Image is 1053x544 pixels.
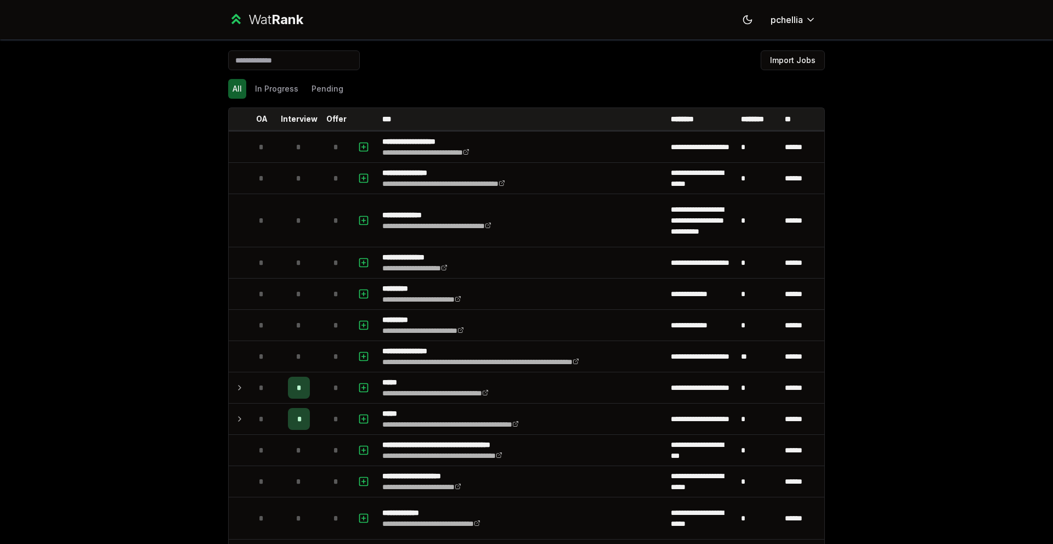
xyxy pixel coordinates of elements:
[251,79,303,99] button: In Progress
[761,50,825,70] button: Import Jobs
[762,10,825,30] button: pchellia
[326,114,347,124] p: Offer
[228,79,246,99] button: All
[307,79,348,99] button: Pending
[281,114,318,124] p: Interview
[228,11,303,29] a: WatRank
[271,12,303,27] span: Rank
[256,114,268,124] p: OA
[248,11,303,29] div: Wat
[771,13,803,26] span: pchellia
